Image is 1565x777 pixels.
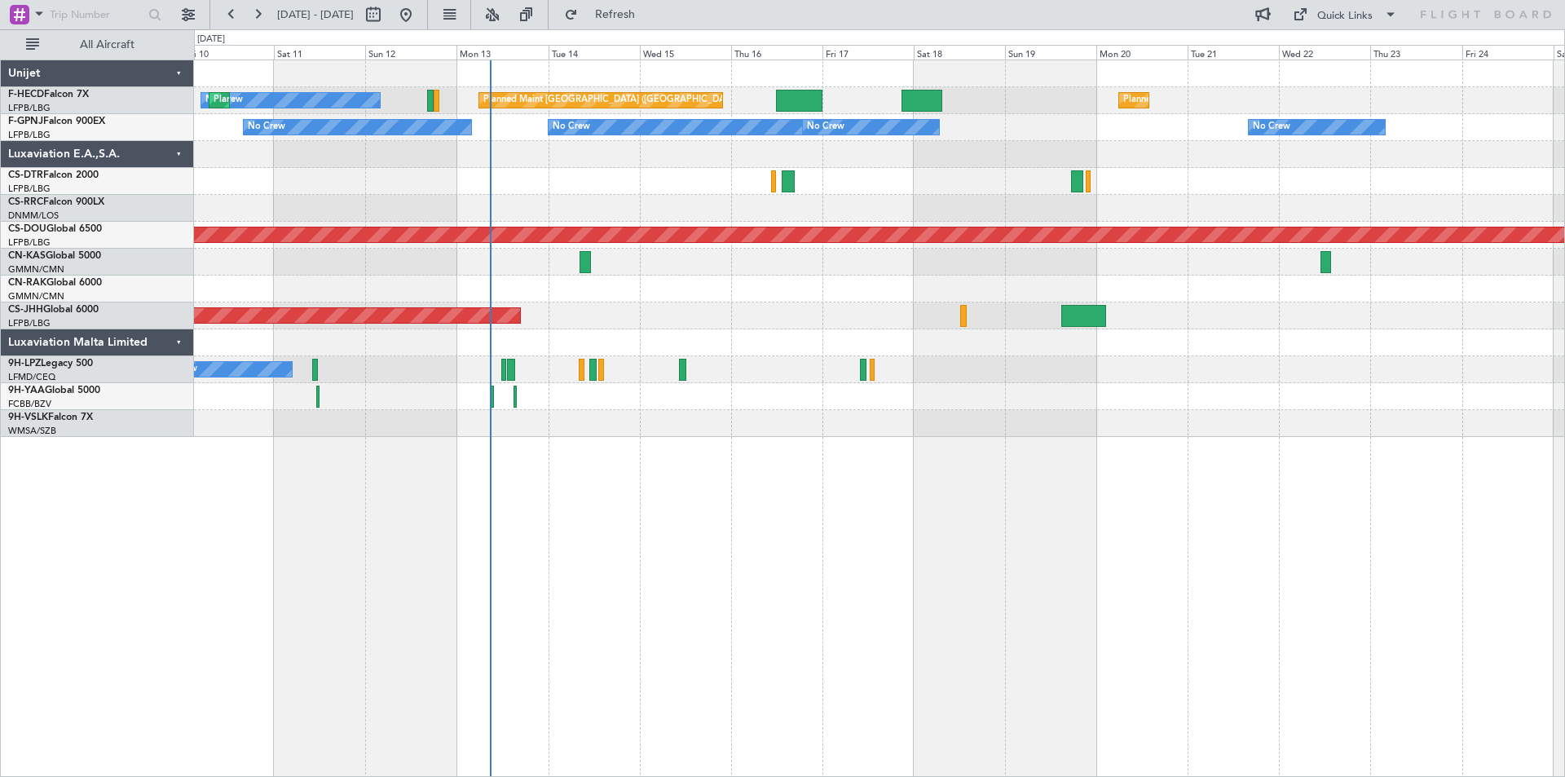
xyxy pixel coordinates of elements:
span: [DATE] - [DATE] [277,7,354,22]
div: Sun 19 [1005,45,1096,60]
a: LFPB/LBG [8,102,51,114]
a: F-HECDFalcon 7X [8,90,89,99]
div: Sun 12 [365,45,456,60]
div: Tue 21 [1188,45,1279,60]
a: LFPB/LBG [8,236,51,249]
div: Mon 13 [456,45,548,60]
span: 9H-LPZ [8,359,41,369]
a: DNMM/LOS [8,210,59,222]
div: Mon 20 [1096,45,1188,60]
span: CS-RRC [8,197,43,207]
div: No Crew [553,115,590,139]
div: Tue 14 [549,45,640,60]
a: CS-DTRFalcon 2000 [8,170,99,180]
a: LFPB/LBG [8,183,51,195]
div: No Crew [807,115,844,139]
span: CN-KAS [8,251,46,261]
a: 9H-YAAGlobal 5000 [8,386,100,395]
a: LFPB/LBG [8,129,51,141]
div: Fri 17 [822,45,914,60]
div: Fri 10 [183,45,274,60]
div: No Crew [205,88,243,113]
a: 9H-VSLKFalcon 7X [8,413,93,422]
span: Refresh [581,9,650,20]
a: CN-RAKGlobal 6000 [8,278,102,288]
div: No Crew [1253,115,1290,139]
div: Planned Maint [GEOGRAPHIC_DATA] ([GEOGRAPHIC_DATA]) [214,88,470,113]
div: No Crew [248,115,285,139]
div: Fri 24 [1462,45,1554,60]
div: Thu 16 [731,45,822,60]
button: Refresh [557,2,655,28]
div: Planned Maint [GEOGRAPHIC_DATA] ([GEOGRAPHIC_DATA]) [483,88,740,113]
span: All Aircraft [42,39,172,51]
div: Thu 23 [1370,45,1461,60]
a: FCBB/BZV [8,398,51,410]
a: GMMN/CMN [8,263,64,276]
div: Wed 15 [640,45,731,60]
span: F-HECD [8,90,44,99]
div: Sat 11 [274,45,365,60]
a: LFMD/CEQ [8,371,55,383]
span: 9H-VSLK [8,413,48,422]
div: Quick Links [1317,8,1373,24]
span: CS-JHH [8,305,43,315]
span: CN-RAK [8,278,46,288]
a: CN-KASGlobal 5000 [8,251,101,261]
div: [DATE] [197,33,225,46]
a: LFPB/LBG [8,317,51,329]
button: Quick Links [1285,2,1405,28]
input: Trip Number [50,2,143,27]
span: CS-DTR [8,170,43,180]
a: CS-RRCFalcon 900LX [8,197,104,207]
a: CS-DOUGlobal 6500 [8,224,102,234]
a: GMMN/CMN [8,290,64,302]
a: CS-JHHGlobal 6000 [8,305,99,315]
a: WMSA/SZB [8,425,56,437]
a: F-GPNJFalcon 900EX [8,117,105,126]
div: Sat 18 [914,45,1005,60]
span: CS-DOU [8,224,46,234]
div: Wed 22 [1279,45,1370,60]
span: 9H-YAA [8,386,45,395]
span: F-GPNJ [8,117,43,126]
div: Planned Maint [GEOGRAPHIC_DATA] ([GEOGRAPHIC_DATA]) [1123,88,1380,113]
a: 9H-LPZLegacy 500 [8,359,93,369]
button: All Aircraft [18,32,177,58]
